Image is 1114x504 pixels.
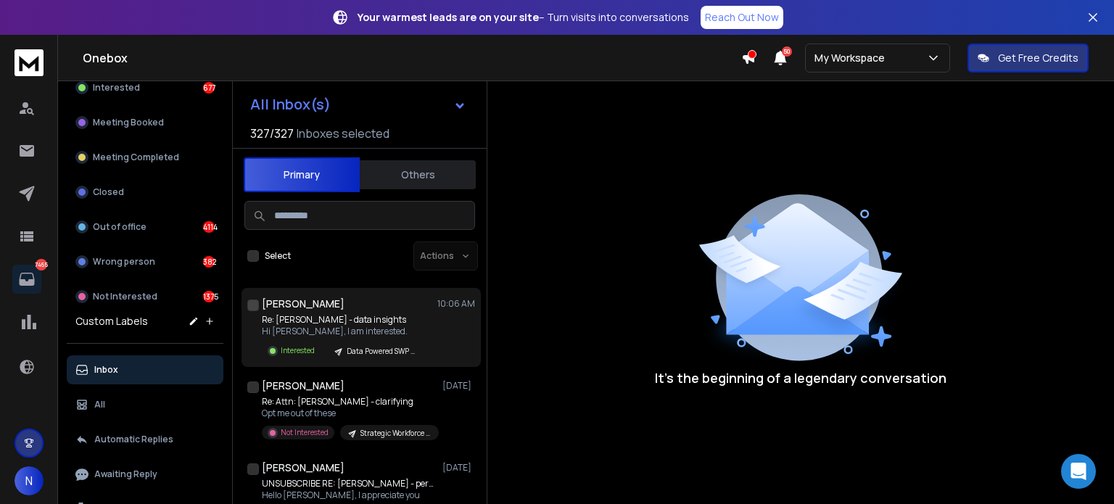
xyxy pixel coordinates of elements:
button: Primary [244,157,360,192]
button: Get Free Credits [967,44,1089,73]
h1: [PERSON_NAME] [262,379,344,393]
img: logo [15,49,44,76]
p: My Workspace [814,51,891,65]
button: Meeting Completed [67,143,223,172]
button: All [67,390,223,419]
p: Inbox [94,364,118,376]
p: Not Interested [281,427,329,438]
button: Closed [67,178,223,207]
h3: Inboxes selected [297,125,389,142]
p: UNSUBSCRIBE RE: [PERSON_NAME] - perplexity [262,478,436,489]
button: Interested677 [67,73,223,102]
p: Hello [PERSON_NAME], I appreciate you [262,489,436,501]
button: Not Interested1375 [67,282,223,311]
div: 677 [203,82,215,94]
button: Out of office4114 [67,212,223,241]
h1: All Inbox(s) [250,97,331,112]
a: Reach Out Now [701,6,783,29]
a: 7465 [12,265,41,294]
p: Hi [PERSON_NAME], I am interested. [262,326,425,337]
p: Interested [281,345,315,356]
div: Open Intercom Messenger [1061,454,1096,489]
strong: Your warmest leads are on your site [358,10,539,24]
p: – Turn visits into conversations [358,10,689,25]
p: Interested [93,82,140,94]
p: Re: Attn: [PERSON_NAME] - clarifying [262,396,436,408]
button: All Inbox(s) [239,90,478,119]
div: 4114 [203,221,215,233]
p: 7465 [36,259,47,270]
p: Get Free Credits [998,51,1078,65]
p: 10:06 AM [437,298,475,310]
h3: Custom Labels [75,314,148,329]
p: [DATE] [442,380,475,392]
p: Re: [PERSON_NAME] - data insights [262,314,425,326]
p: Out of office [93,221,147,233]
p: Strategic Workforce Planning - Learnova [360,428,430,439]
p: Awaiting Reply [94,468,157,480]
h1: Onebox [83,49,741,67]
button: Awaiting Reply [67,460,223,489]
p: Data Powered SWP - Keynotive [347,346,416,357]
p: Automatic Replies [94,434,173,445]
button: N [15,466,44,495]
p: Opt me out of these [262,408,436,419]
div: 382 [203,256,215,268]
span: 50 [782,46,792,57]
p: It’s the beginning of a legendary conversation [655,368,946,388]
button: Others [360,159,476,191]
p: All [94,399,105,410]
h1: [PERSON_NAME] [262,297,344,311]
h1: [PERSON_NAME] [262,460,344,475]
label: Select [265,250,291,262]
button: Meeting Booked [67,108,223,137]
p: [DATE] [442,462,475,474]
p: Meeting Completed [93,152,179,163]
span: 327 / 327 [250,125,294,142]
button: Inbox [67,355,223,384]
div: 1375 [203,291,215,302]
p: Closed [93,186,124,198]
p: Wrong person [93,256,155,268]
button: Automatic Replies [67,425,223,454]
p: Not Interested [93,291,157,302]
p: Reach Out Now [705,10,779,25]
button: Wrong person382 [67,247,223,276]
p: Meeting Booked [93,117,164,128]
